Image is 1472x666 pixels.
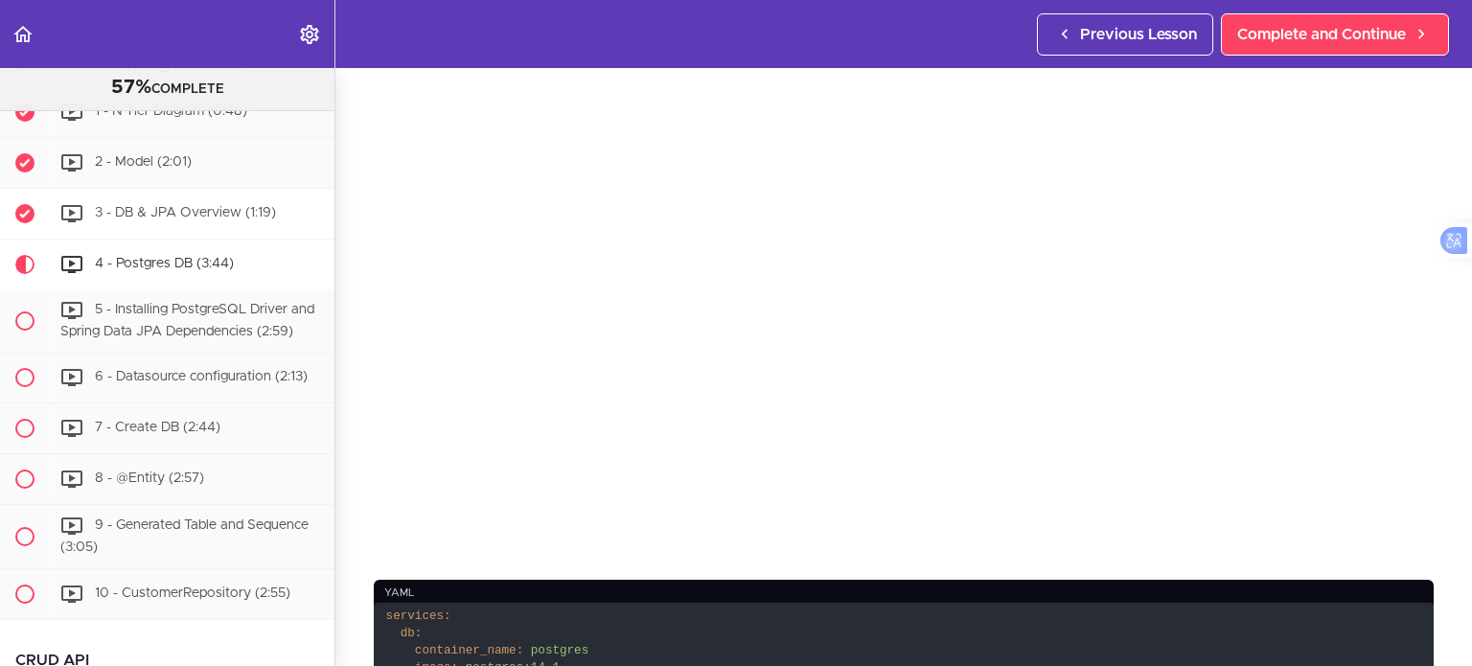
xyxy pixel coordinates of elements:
[60,519,309,555] span: 9 - Generated Table and Sequence (3:05)
[95,257,234,270] span: 4 - Postgres DB (3:44)
[95,422,220,435] span: 7 - Create DB (2:44)
[95,472,204,486] span: 8 - @Entity (2:57)
[1237,23,1406,46] span: Complete and Continue
[415,644,523,657] span: container_name:
[60,303,314,338] span: 5 - Installing PostgreSQL Driver and Spring Data JPA Dependencies (2:59)
[374,580,1434,606] div: yaml
[95,104,247,118] span: 1 - N Tier Diagram (0:48)
[24,76,310,101] div: COMPLETE
[95,206,276,219] span: 3 - DB & JPA Overview (1:19)
[95,155,192,169] span: 2 - Model (2:01)
[298,23,321,46] svg: Settings Menu
[1221,13,1449,56] a: Complete and Continue
[95,586,290,600] span: 10 - CustomerRepository (2:55)
[95,371,308,384] span: 6 - Datasource configuration (2:13)
[531,644,588,657] span: postgres
[386,609,451,623] span: services:
[111,78,151,97] span: 57%
[1080,23,1197,46] span: Previous Lesson
[11,23,34,46] svg: Back to course curriculum
[401,627,423,640] span: db:
[1037,13,1213,56] a: Previous Lesson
